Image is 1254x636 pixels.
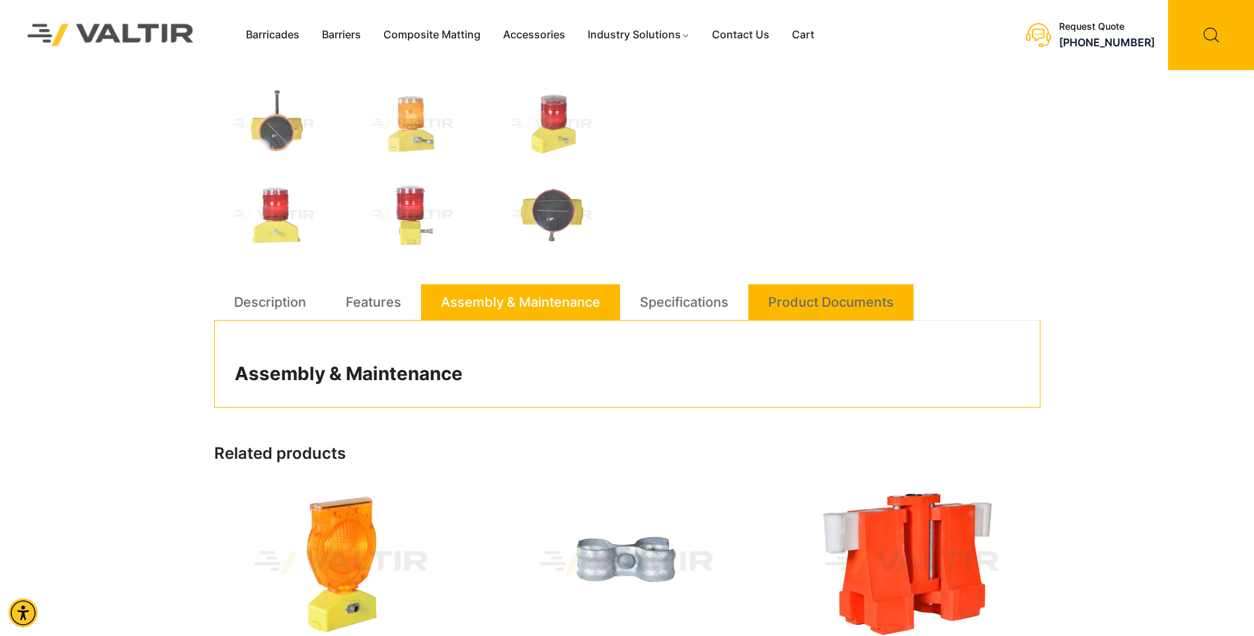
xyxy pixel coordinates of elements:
div: Request Quote [1059,21,1155,32]
a: Barriers [311,25,372,45]
a: Features [346,284,401,320]
a: Specifications [640,284,728,320]
div: Accessibility Menu [9,598,38,627]
img: A red warning light mounted on a yellow base, designed for alert signals. [214,180,333,251]
img: An orange rotating beacon light mounted on a yellow base, designed for visibility and safety. [353,89,472,160]
img: Valtir Rentals [10,7,212,64]
a: Accessories [492,25,576,45]
a: Composite Matting [372,25,492,45]
a: Assembly & Maintenance [441,284,600,320]
a: Product Documents [768,284,894,320]
a: Description [234,284,306,320]
img: A yellow device with a circular black lens and an orange border, featuring a metal rod on top. [214,89,333,160]
a: call (888) 496-3625 [1059,36,1155,49]
a: Barricades [235,25,311,45]
h2: Assembly & Maintenance [235,363,1020,385]
img: A red warning light mounted on a yellow base, designed for alert signals or notifications. [353,180,472,251]
img: A red warning light mounted on a yellow base, designed for alert signals or safety notifications. [492,89,611,160]
img: A solar-powered warning light with a round red lens and a yellow base. [492,180,611,251]
h2: Related products [214,444,1040,463]
a: Cart [781,25,826,45]
a: Contact Us [701,25,781,45]
a: Industry Solutions [576,25,701,45]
